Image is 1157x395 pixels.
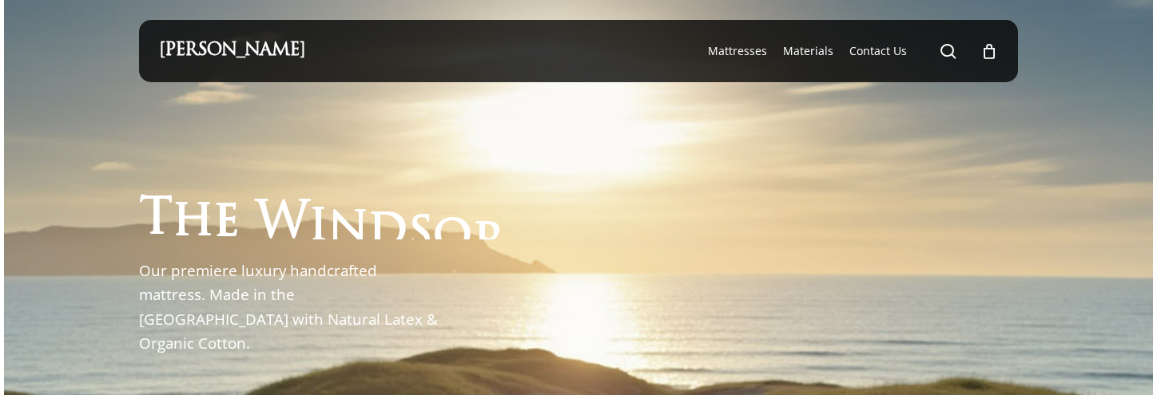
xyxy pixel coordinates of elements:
span: s [408,211,433,259]
span: r [472,217,506,266]
a: Contact Us [849,43,907,59]
span: W [256,201,309,250]
span: Mattresses [708,43,767,58]
h1: The Windsor [139,191,506,239]
nav: Main Menu [700,20,998,82]
a: Materials [783,43,833,59]
span: d [368,207,408,256]
a: Cart [980,42,998,60]
span: h [173,198,213,247]
span: n [328,205,368,254]
span: Contact Us [849,43,907,58]
span: o [433,214,472,263]
span: Materials [783,43,833,58]
a: Mattresses [708,43,767,59]
span: e [213,199,240,248]
span: i [309,203,328,251]
p: Our premiere luxury handcrafted mattress. Made in the [GEOGRAPHIC_DATA] with Natural Latex & Orga... [139,259,439,355]
span: T [139,196,173,245]
a: [PERSON_NAME] [159,42,305,60]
